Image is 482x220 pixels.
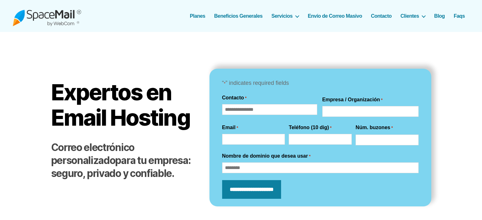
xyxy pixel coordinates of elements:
label: Nombre de dominio que desea usar [222,152,311,160]
a: Faqs [454,13,465,19]
a: Contacto [371,13,391,19]
a: Envío de Correo Masivo [308,13,362,19]
img: Spacemail [13,6,81,26]
a: Servicios [272,13,299,19]
a: Planes [190,13,205,19]
h1: Expertos en Email Hosting [51,80,197,130]
a: Blog [434,13,445,19]
a: Clientes [401,13,425,19]
nav: Horizontal [193,13,469,19]
label: Núm. buzones [356,124,393,131]
legend: Contacto [222,94,247,102]
h2: para tu empresa: seguro, privado y confiable. [51,141,197,180]
a: Beneficios Generales [214,13,263,19]
label: Teléfono (10 dig) [289,124,331,131]
label: Empresa / Organización [322,96,383,104]
strong: Correo electrónico personalizado [51,141,134,167]
p: “ ” indicates required fields [222,78,419,88]
label: Email [222,124,238,131]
